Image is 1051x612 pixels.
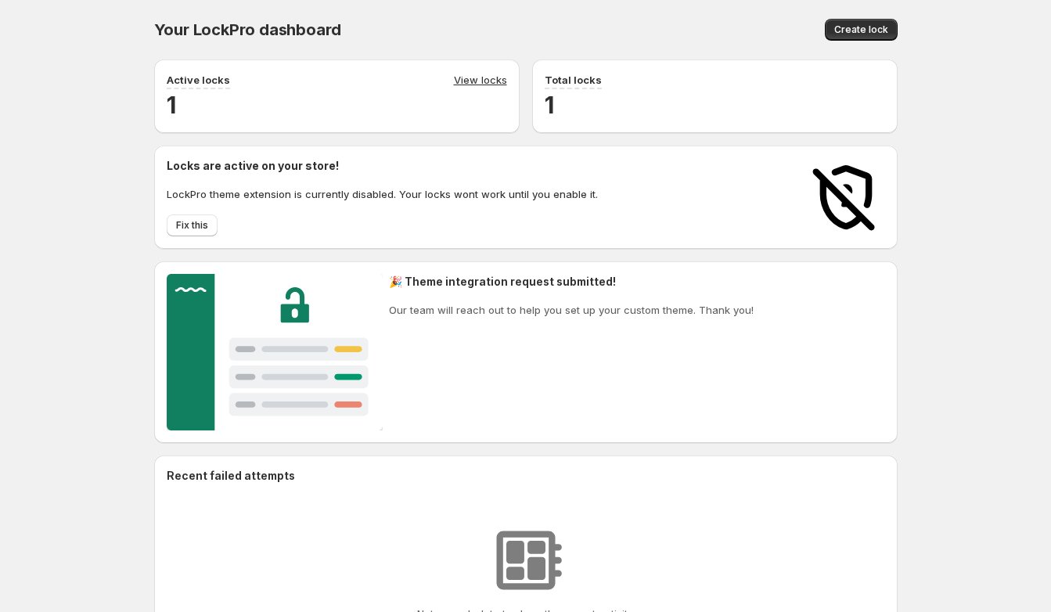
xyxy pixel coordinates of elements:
[807,158,885,236] img: Locks disabled
[167,89,507,121] h2: 1
[834,23,888,36] span: Create lock
[545,72,602,88] p: Total locks
[167,468,295,484] h2: Recent failed attempts
[389,274,754,290] h2: 🎉 Theme integration request submitted!
[167,72,230,88] p: Active locks
[176,219,208,232] span: Fix this
[825,19,898,41] button: Create lock
[167,214,218,236] button: Fix this
[487,521,565,599] img: No resources found
[167,274,383,430] img: Customer support
[454,72,507,89] a: View locks
[389,302,754,318] p: Our team will reach out to help you set up your custom theme. Thank you!
[167,158,598,174] h2: Locks are active on your store!
[154,20,342,39] span: Your LockPro dashboard
[545,89,885,121] h2: 1
[167,186,598,202] p: LockPro theme extension is currently disabled. Your locks wont work until you enable it.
